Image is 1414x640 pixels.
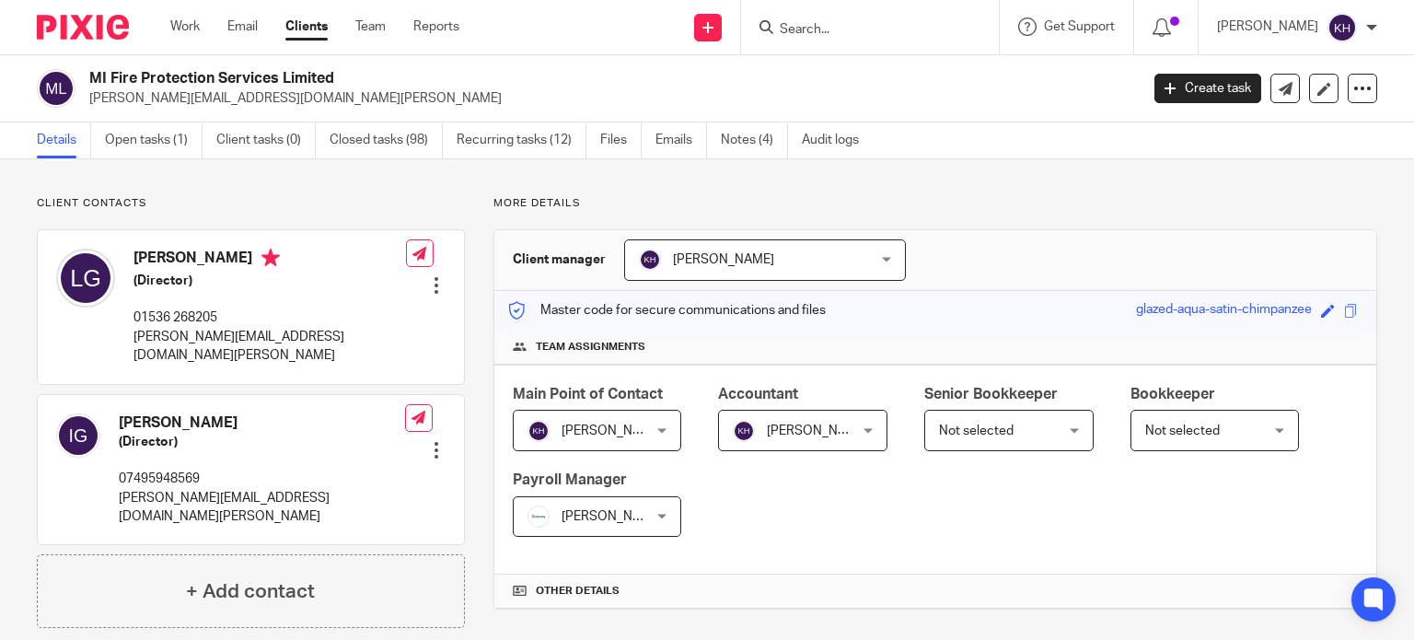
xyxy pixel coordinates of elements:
a: Audit logs [802,122,873,158]
h4: [PERSON_NAME] [119,413,405,433]
h5: (Director) [119,433,405,451]
img: svg%3E [37,69,75,108]
p: [PERSON_NAME][EMAIL_ADDRESS][DOMAIN_NAME][PERSON_NAME] [119,489,405,527]
p: 07495948569 [119,470,405,488]
a: Emails [655,122,707,158]
p: Client contacts [37,196,465,211]
span: Senior Bookkeeper [924,387,1058,401]
img: svg%3E [56,413,100,458]
p: [PERSON_NAME][EMAIL_ADDRESS][DOMAIN_NAME][PERSON_NAME] [133,328,406,366]
span: [PERSON_NAME] [562,510,663,523]
img: Pixie [37,15,129,40]
a: Recurring tasks (12) [457,122,586,158]
span: Accountant [718,387,798,401]
span: Not selected [1145,425,1220,437]
span: Not selected [939,425,1014,437]
span: Team assignments [536,340,645,355]
span: [PERSON_NAME] [767,425,868,437]
span: [PERSON_NAME] [673,253,774,266]
img: svg%3E [639,249,661,271]
p: [PERSON_NAME][EMAIL_ADDRESS][DOMAIN_NAME][PERSON_NAME] [89,89,1127,108]
p: More details [493,196,1377,211]
a: Closed tasks (98) [330,122,443,158]
span: [PERSON_NAME] [562,425,663,437]
a: Team [355,17,386,36]
div: glazed-aqua-satin-chimpanzee [1136,300,1312,321]
a: Clients [285,17,328,36]
a: Reports [413,17,459,36]
img: svg%3E [56,249,115,308]
img: svg%3E [733,420,755,442]
span: Main Point of Contact [513,387,663,401]
a: Notes (4) [721,122,788,158]
span: Other details [536,584,620,599]
input: Search [778,22,944,39]
span: Get Support [1044,20,1115,33]
h4: + Add contact [186,577,315,606]
a: Open tasks (1) [105,122,203,158]
a: Client tasks (0) [216,122,316,158]
h2: MI Fire Protection Services Limited [89,69,920,88]
a: Email [227,17,258,36]
span: Bookkeeper [1130,387,1215,401]
p: Master code for secure communications and files [508,301,826,320]
a: Work [170,17,200,36]
i: Primary [261,249,280,267]
p: [PERSON_NAME] [1217,17,1318,36]
a: Files [600,122,642,158]
h4: [PERSON_NAME] [133,249,406,272]
img: svg%3E [527,420,550,442]
img: Infinity%20Logo%20with%20Whitespace%20.png [527,506,550,528]
span: Payroll Manager [513,472,627,487]
img: svg%3E [1327,13,1357,42]
h5: (Director) [133,272,406,290]
a: Details [37,122,91,158]
h3: Client manager [513,250,606,269]
a: Create task [1154,74,1261,103]
p: 01536 268205 [133,308,406,327]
